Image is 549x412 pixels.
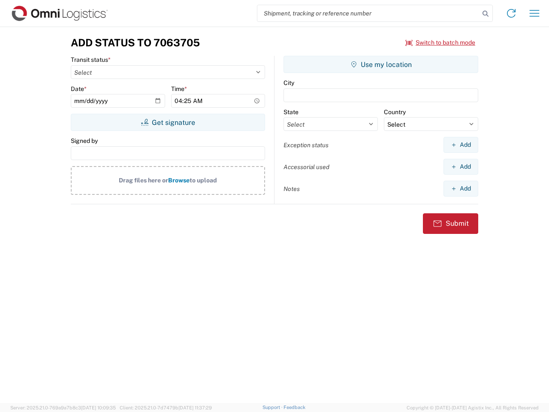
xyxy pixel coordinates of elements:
[443,159,478,175] button: Add
[71,85,87,93] label: Date
[71,137,98,145] label: Signed by
[284,108,299,116] label: State
[71,114,265,131] button: Get signature
[405,36,475,50] button: Switch to batch mode
[284,163,329,171] label: Accessorial used
[384,108,406,116] label: Country
[284,56,478,73] button: Use my location
[190,177,217,184] span: to upload
[284,141,329,149] label: Exception status
[120,405,212,410] span: Client: 2025.21.0-7d7479b
[171,85,187,93] label: Time
[71,56,111,64] label: Transit status
[284,405,305,410] a: Feedback
[71,36,200,49] h3: Add Status to 7063705
[443,137,478,153] button: Add
[81,405,116,410] span: [DATE] 10:09:35
[284,185,300,193] label: Notes
[407,404,539,412] span: Copyright © [DATE]-[DATE] Agistix Inc., All Rights Reserved
[257,5,480,21] input: Shipment, tracking or reference number
[168,177,190,184] span: Browse
[423,213,478,234] button: Submit
[443,181,478,197] button: Add
[178,405,212,410] span: [DATE] 11:37:29
[284,79,294,87] label: City
[262,405,284,410] a: Support
[119,177,168,184] span: Drag files here or
[10,405,116,410] span: Server: 2025.21.0-769a9a7b8c3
